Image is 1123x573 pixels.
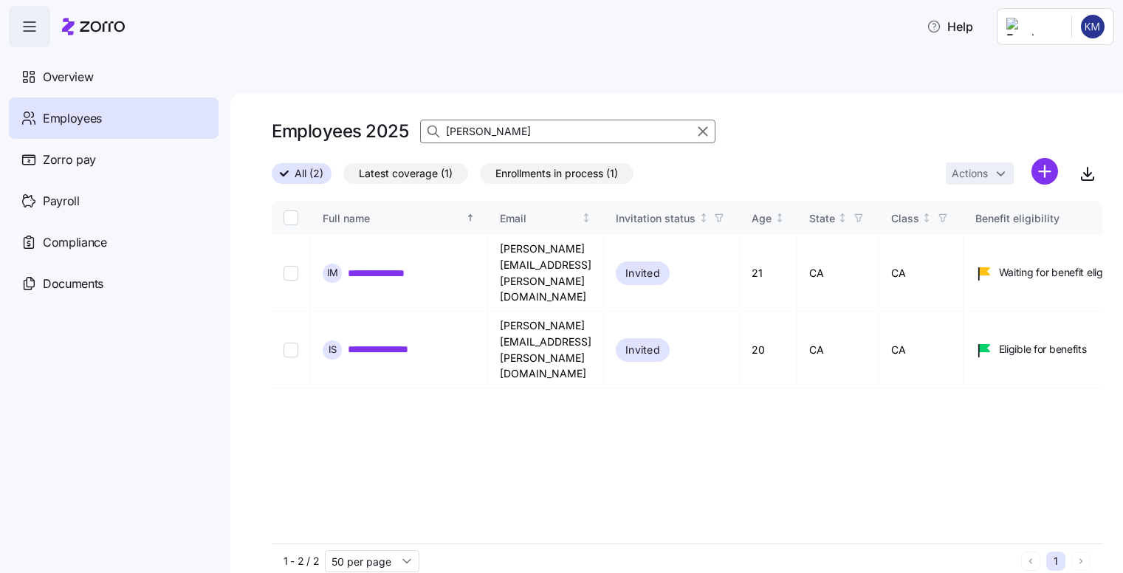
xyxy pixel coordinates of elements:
input: Select record 2 [284,343,298,357]
th: Invitation statusNot sorted [604,201,740,235]
div: Invitation status [616,210,696,227]
div: Age [752,210,772,227]
a: Employees [9,97,219,139]
td: CA [797,312,879,388]
input: Search Employees [420,120,715,143]
span: Enrollments in process (1) [495,164,618,183]
span: I S [329,345,337,354]
td: CA [879,235,964,312]
td: [PERSON_NAME][EMAIL_ADDRESS][PERSON_NAME][DOMAIN_NAME] [488,235,604,312]
input: Select all records [284,210,298,225]
input: Select record 1 [284,266,298,281]
span: Latest coverage (1) [359,164,453,183]
span: 1 - 2 / 2 [284,554,319,569]
td: 20 [740,312,797,388]
span: Overview [43,68,93,86]
th: EmailNot sorted [488,201,604,235]
a: Documents [9,263,219,304]
a: Zorro pay [9,139,219,180]
th: StateNot sorted [797,201,879,235]
span: Actions [952,168,988,179]
div: Class [891,210,919,227]
div: State [809,210,835,227]
div: Email [500,210,579,227]
h1: Employees 2025 [272,120,408,143]
div: Full name [323,210,463,227]
td: [PERSON_NAME][EMAIL_ADDRESS][PERSON_NAME][DOMAIN_NAME] [488,312,604,388]
div: Not sorted [837,213,848,223]
button: 1 [1046,552,1065,571]
span: I M [327,268,338,278]
span: Invited [625,264,660,282]
div: Sorted ascending [465,213,475,223]
span: All (2) [295,164,323,183]
td: 21 [740,235,797,312]
a: Overview [9,56,219,97]
th: AgeNot sorted [740,201,797,235]
button: Next page [1071,552,1091,571]
td: CA [879,312,964,388]
div: Not sorted [775,213,785,223]
span: Documents [43,275,103,293]
svg: add icon [1031,158,1058,185]
div: Not sorted [698,213,709,223]
a: Payroll [9,180,219,222]
button: Actions [946,162,1014,185]
span: Employees [43,109,102,128]
span: Eligible for benefits [999,342,1087,357]
span: Invited [625,341,660,359]
span: Zorro pay [43,151,96,169]
a: Compliance [9,222,219,263]
div: Not sorted [581,213,591,223]
div: Not sorted [921,213,932,223]
th: Full nameSorted ascending [311,201,488,235]
td: CA [797,235,879,312]
span: Compliance [43,233,107,252]
span: Payroll [43,192,80,210]
th: ClassNot sorted [879,201,964,235]
button: Previous page [1021,552,1040,571]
